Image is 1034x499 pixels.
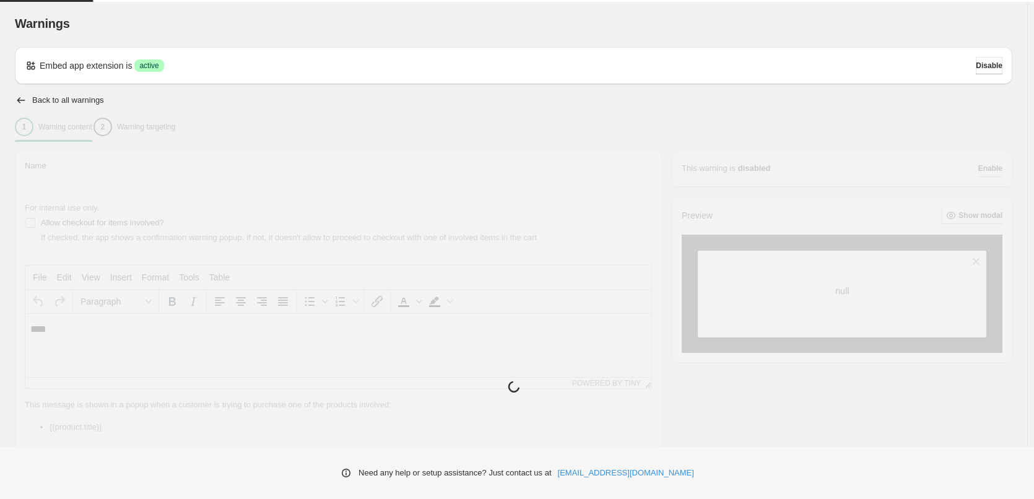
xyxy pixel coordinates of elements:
[976,57,1002,74] button: Disable
[32,95,104,105] h2: Back to all warnings
[139,61,159,71] span: active
[15,17,70,30] span: Warnings
[558,467,694,479] a: [EMAIL_ADDRESS][DOMAIN_NAME]
[976,61,1002,71] span: Disable
[40,59,132,72] p: Embed app extension is
[5,10,621,20] body: Rich Text Area. Press ALT-0 for help.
